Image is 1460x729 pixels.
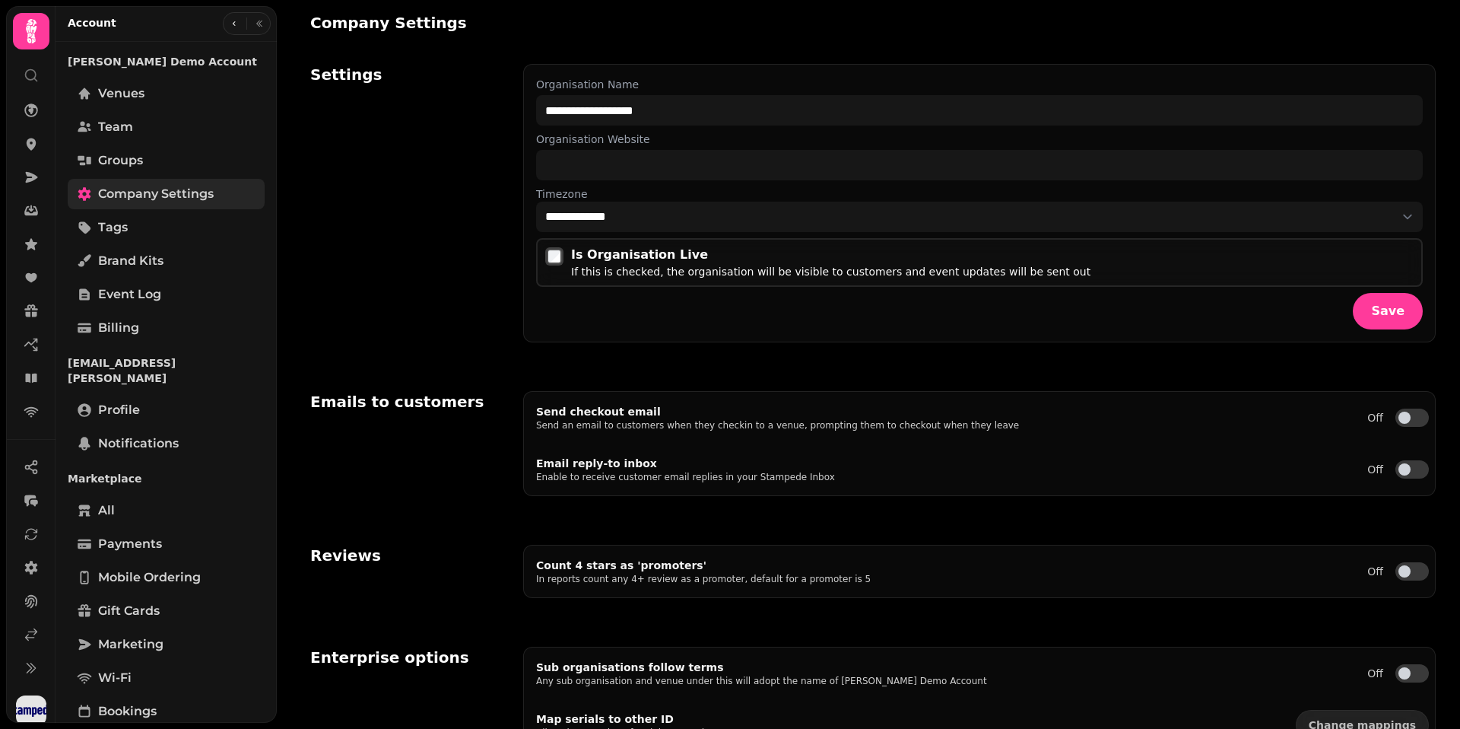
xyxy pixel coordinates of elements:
[68,313,265,343] a: Billing
[98,535,162,553] span: Payments
[536,660,987,675] p: Sub organisations follow terms
[68,78,265,109] a: Venues
[536,186,1423,202] label: Timezone
[310,391,484,412] h2: Emails to customers
[68,428,265,459] a: Notifications
[13,696,49,726] button: User avatar
[98,319,139,337] span: Billing
[98,435,179,453] span: Notifications
[68,48,265,75] p: [PERSON_NAME] Demo Account
[68,349,265,392] p: [EMAIL_ADDRESS][PERSON_NAME]
[98,635,163,654] span: Marketing
[310,545,381,566] h2: Reviews
[68,663,265,693] a: Wi-Fi
[68,279,265,310] a: Event log
[98,185,214,203] span: Company settings
[536,558,871,573] p: Count 4 stars as 'promoters'
[68,179,265,209] a: Company settings
[1367,664,1383,683] label: Off
[68,145,265,176] a: Groups
[68,246,265,276] a: Brand Kits
[98,501,115,520] span: All
[571,264,1090,279] div: If this is checked, the organisation will be visible to customers and event updates will be sent out
[536,404,1019,419] p: Send checkout email
[536,419,1019,431] p: Send an email to customers when they checkin to a venue, prompting them to checkout when they leave
[98,218,128,237] span: Tags
[1371,305,1404,317] span: Save
[98,252,163,270] span: Brand Kits
[68,629,265,660] a: Marketing
[536,675,987,687] p: Any sub organisation and venue under this will adopt the name of [PERSON_NAME] Demo Account
[1353,293,1423,329] button: Save
[98,602,160,620] span: Gift cards
[310,12,602,33] h2: Company Settings
[68,212,265,243] a: Tags
[68,112,265,142] a: Team
[68,596,265,626] a: Gift cards
[98,285,161,304] span: Event log
[98,401,140,419] span: Profile
[98,568,201,587] span: Mobile ordering
[310,64,382,85] h2: Settings
[536,132,1423,147] label: Organisation Website
[571,246,1090,264] div: Is Organisation Live
[68,15,116,30] h2: Account
[98,669,132,687] span: Wi-Fi
[98,151,143,170] span: Groups
[310,647,469,668] h2: Enterprise options
[536,471,835,483] p: Enable to receive customer email replies in your Stampede Inbox
[68,495,265,526] a: All
[16,696,46,726] img: User avatar
[68,696,265,727] a: Bookings
[68,395,265,425] a: Profile
[536,456,835,471] p: Email reply-to inbox
[1367,562,1383,581] label: Off
[68,562,265,593] a: Mobile ordering
[536,573,871,585] p: In reports count any 4+ review as a promoter, default for a promoter is 5
[98,84,144,103] span: Venues
[536,77,1423,92] label: Organisation Name
[536,711,744,727] p: Map serials to other ID
[68,529,265,559] a: Payments
[68,465,265,492] p: Marketplace
[98,702,157,721] span: Bookings
[1367,460,1383,479] label: Off
[1367,409,1383,427] label: Off
[98,118,133,136] span: Team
